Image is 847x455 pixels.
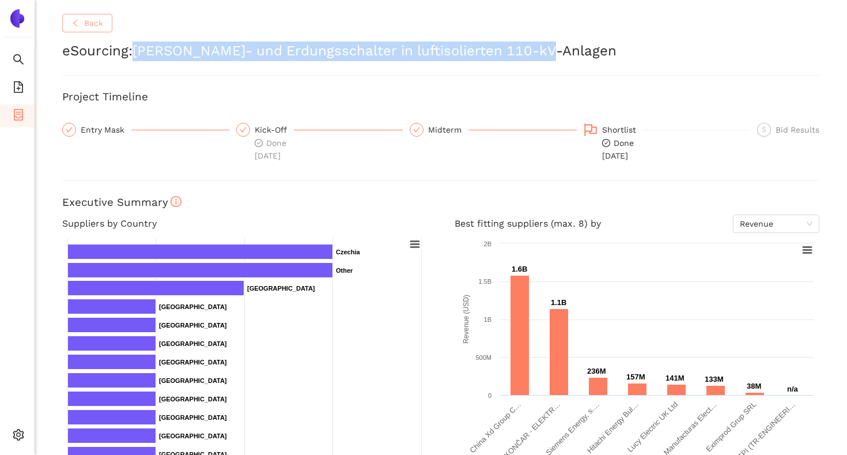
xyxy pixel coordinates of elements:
[13,77,24,100] span: file-add
[602,139,610,147] span: check-circle
[468,400,523,455] text: China Xd Group C…
[255,138,286,160] span: Done [DATE]
[159,322,227,329] text: [GEOGRAPHIC_DATA]
[587,367,606,375] text: 236M
[551,298,566,307] text: 1.1B
[602,123,643,137] div: Shortlist
[247,285,315,292] text: [GEOGRAPHIC_DATA]
[159,359,227,366] text: [GEOGRAPHIC_DATA]
[584,123,598,137] span: flag
[475,354,491,361] text: 500M
[255,139,263,147] span: check-circle
[336,267,353,274] text: Other
[484,316,491,323] text: 1B
[13,425,24,448] span: setting
[8,9,27,28] img: Logo
[62,195,819,210] h3: Executive Summary
[159,414,227,421] text: [GEOGRAPHIC_DATA]
[13,50,24,73] span: search
[626,373,645,381] text: 157M
[512,265,527,273] text: 1.6B
[740,215,812,232] span: Revenue
[776,125,819,134] span: Bid Results
[747,382,761,390] text: 38M
[13,105,24,128] span: container
[478,278,491,285] text: 1.5B
[66,126,73,133] span: check
[71,19,80,28] span: left
[462,295,470,344] text: Revenue (USD)
[787,385,799,393] text: n/a
[62,14,112,32] button: leftBack
[484,240,491,247] text: 2B
[159,340,227,347] text: [GEOGRAPHIC_DATA]
[762,126,766,134] span: 5
[62,89,819,104] h3: Project Timeline
[171,196,181,207] span: info-circle
[62,123,229,137] div: Entry Mask
[62,215,427,233] h4: Suppliers by Country
[255,123,294,137] div: Kick-Off
[665,374,685,382] text: 141M
[455,215,819,233] h4: Best fitting suppliers (max. 8) by
[84,17,103,29] span: Back
[81,123,131,137] div: Entry Mask
[240,126,247,133] span: check
[585,400,640,455] text: Hitachi Energy Bul…
[602,138,634,160] span: Done [DATE]
[159,396,227,403] text: [GEOGRAPHIC_DATA]
[159,303,227,310] text: [GEOGRAPHIC_DATA]
[626,400,679,454] text: Lucy Electric UK Ltd
[62,42,819,61] h2: eSourcing : [PERSON_NAME]- und Erdungsschalter in luftisolierten 110-kV-Anlagen
[584,123,751,162] div: Shortlistcheck-circleDone[DATE]
[704,400,758,454] text: Eximprod Grup SRL
[488,392,491,399] text: 0
[336,249,360,255] text: Czechia
[159,433,227,439] text: [GEOGRAPHIC_DATA]
[159,377,227,384] text: [GEOGRAPHIC_DATA]
[428,123,468,137] div: Midterm
[705,375,724,383] text: 133M
[413,126,420,133] span: check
